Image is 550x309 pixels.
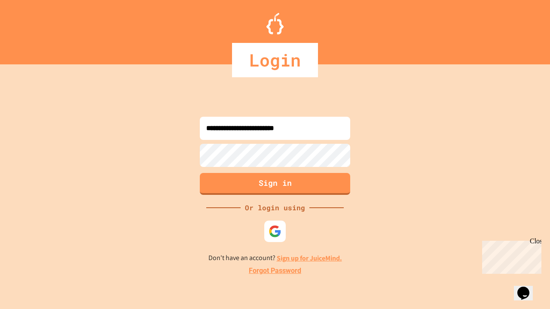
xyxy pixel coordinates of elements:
p: Don't have an account? [208,253,342,264]
img: Logo.svg [266,13,284,34]
button: Sign in [200,173,350,195]
a: Sign up for JuiceMind. [277,254,342,263]
a: Forgot Password [249,266,301,276]
div: Or login using [241,203,309,213]
img: google-icon.svg [269,225,281,238]
iframe: chat widget [514,275,541,300]
iframe: chat widget [479,237,541,274]
div: Login [232,43,318,77]
div: Chat with us now!Close [3,3,59,55]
